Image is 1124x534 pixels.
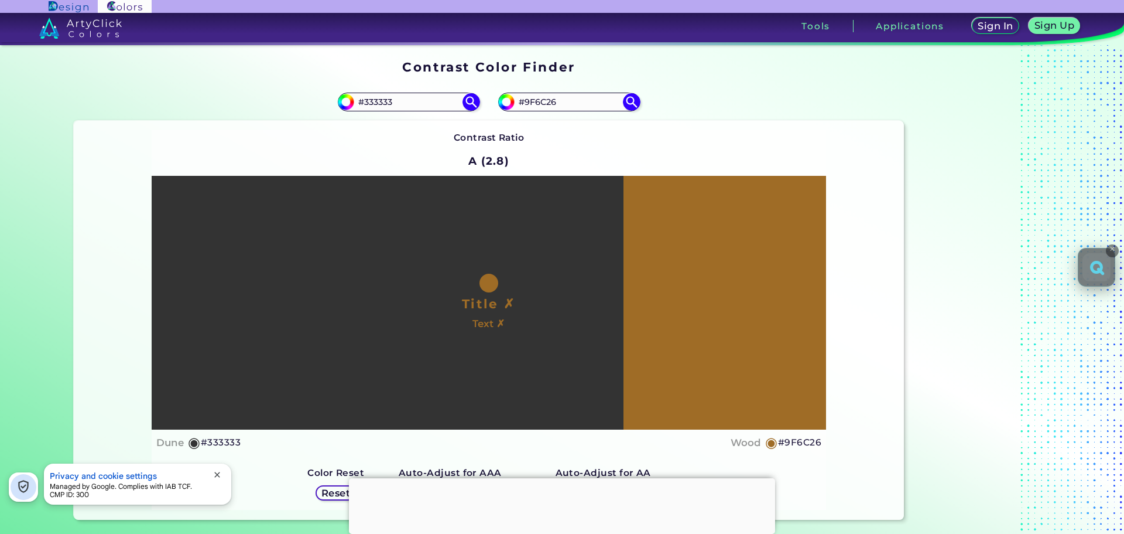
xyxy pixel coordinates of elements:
strong: Auto-Adjust for AA [556,467,651,478]
h4: Text ✗ [472,315,505,332]
img: icon search [462,93,480,111]
img: icon search [623,93,640,111]
img: ArtyClick Design logo [49,1,88,12]
h5: Reset [323,489,349,498]
iframe: Advertisement [349,478,775,531]
strong: Contrast Ratio [454,132,525,143]
button: Close floating button [1106,244,1119,257]
a: Sign In [974,19,1017,33]
h5: Sign In [979,22,1011,30]
img: logo_artyclick_colors_white.svg [39,18,122,39]
h3: Tools [801,22,830,30]
h1: Title ✗ [462,295,516,312]
button: Open extension features [1082,253,1111,281]
h5: #333333 [201,435,241,450]
h5: Sign Up [1036,21,1072,30]
h4: Dune [156,434,184,451]
strong: Auto-Adjust for AAA [399,467,502,478]
strong: Color Reset [307,467,364,478]
input: type color 2.. [515,94,623,110]
a: Sign Up [1031,19,1077,33]
iframe: Advertisement [909,56,1055,525]
h3: Applications [876,22,944,30]
h2: A (2.8) [463,148,515,174]
h5: ◉ [188,436,201,450]
input: type color 1.. [354,94,463,110]
h1: Contrast Color Finder [402,58,575,76]
h5: #9F6C26 [778,435,821,450]
h5: ◉ [765,436,778,450]
h4: Wood [731,434,761,451]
